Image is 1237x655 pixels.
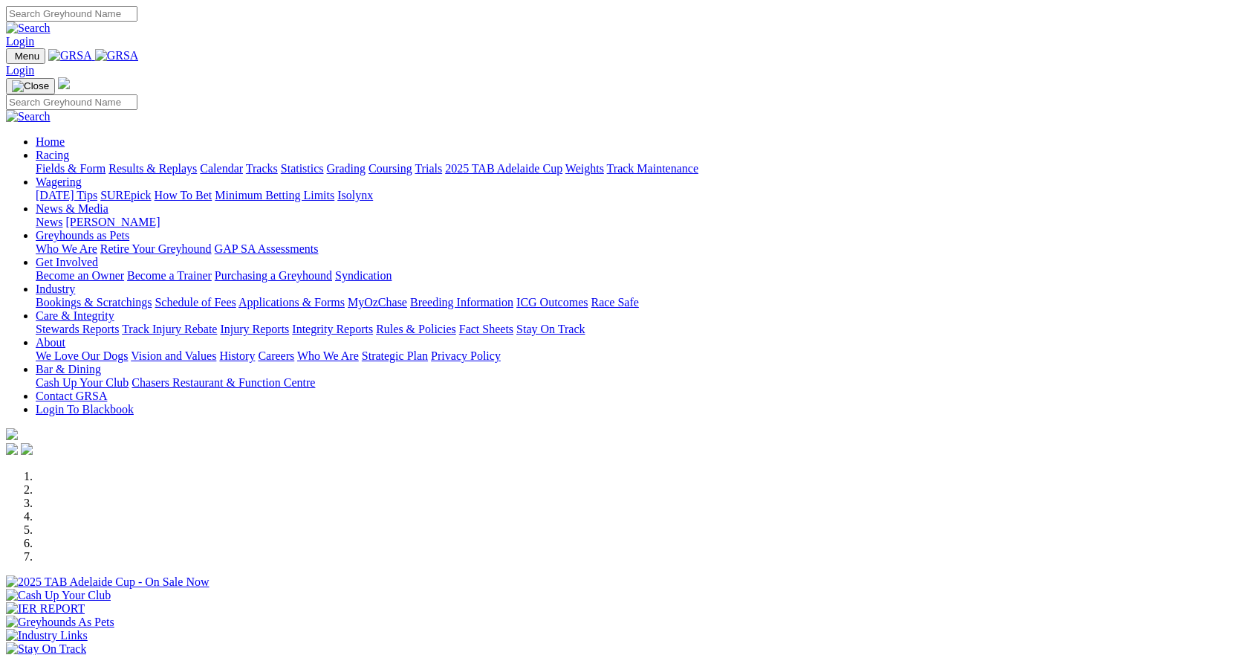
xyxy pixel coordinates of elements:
[58,77,70,89] img: logo-grsa-white.png
[36,336,65,349] a: About
[6,78,55,94] button: Toggle navigation
[219,349,255,362] a: History
[368,162,412,175] a: Coursing
[155,189,212,201] a: How To Bet
[65,216,160,228] a: [PERSON_NAME]
[6,575,210,589] img: 2025 TAB Adelaide Cup - On Sale Now
[6,22,51,35] img: Search
[36,202,108,215] a: News & Media
[36,296,152,309] a: Bookings & Scratchings
[445,162,562,175] a: 2025 TAB Adelaide Cup
[36,349,128,362] a: We Love Our Dogs
[258,349,294,362] a: Careers
[431,349,501,362] a: Privacy Policy
[6,589,111,602] img: Cash Up Your Club
[36,269,124,282] a: Become an Owner
[516,323,585,335] a: Stay On Track
[36,296,1231,309] div: Industry
[36,162,1231,175] div: Racing
[36,229,129,242] a: Greyhounds as Pets
[36,376,1231,390] div: Bar & Dining
[36,135,65,148] a: Home
[348,296,407,309] a: MyOzChase
[132,376,315,389] a: Chasers Restaurant & Function Centre
[36,189,1231,202] div: Wagering
[100,242,212,255] a: Retire Your Greyhound
[155,296,236,309] a: Schedule of Fees
[6,443,18,455] img: facebook.svg
[376,323,456,335] a: Rules & Policies
[6,6,137,22] input: Search
[292,323,373,335] a: Integrity Reports
[6,35,34,48] a: Login
[6,629,88,642] img: Industry Links
[6,602,85,616] img: IER REPORT
[36,363,101,375] a: Bar & Dining
[220,323,289,335] a: Injury Reports
[327,162,366,175] a: Grading
[36,269,1231,283] div: Get Involved
[459,323,513,335] a: Fact Sheets
[131,349,216,362] a: Vision and Values
[36,189,97,201] a: [DATE] Tips
[335,269,392,282] a: Syndication
[215,242,319,255] a: GAP SA Assessments
[607,162,698,175] a: Track Maintenance
[591,296,638,309] a: Race Safe
[6,48,45,64] button: Toggle navigation
[337,189,373,201] a: Isolynx
[36,403,134,416] a: Login To Blackbook
[215,189,334,201] a: Minimum Betting Limits
[95,49,139,62] img: GRSA
[516,296,588,309] a: ICG Outcomes
[122,323,217,335] a: Track Injury Rebate
[48,49,92,62] img: GRSA
[36,390,107,402] a: Contact GRSA
[21,443,33,455] img: twitter.svg
[6,428,18,440] img: logo-grsa-white.png
[108,162,197,175] a: Results & Replays
[6,64,34,77] a: Login
[36,376,129,389] a: Cash Up Your Club
[36,162,105,175] a: Fields & Form
[415,162,442,175] a: Trials
[36,283,75,295] a: Industry
[36,242,1231,256] div: Greyhounds as Pets
[15,51,39,62] span: Menu
[36,323,1231,336] div: Care & Integrity
[362,349,428,362] a: Strategic Plan
[36,175,82,188] a: Wagering
[565,162,604,175] a: Weights
[410,296,513,309] a: Breeding Information
[36,149,69,161] a: Racing
[281,162,324,175] a: Statistics
[6,616,114,629] img: Greyhounds As Pets
[238,296,345,309] a: Applications & Forms
[12,80,49,92] img: Close
[36,216,62,228] a: News
[100,189,151,201] a: SUREpick
[6,94,137,110] input: Search
[36,256,98,268] a: Get Involved
[200,162,243,175] a: Calendar
[36,309,114,322] a: Care & Integrity
[215,269,332,282] a: Purchasing a Greyhound
[36,323,119,335] a: Stewards Reports
[6,110,51,123] img: Search
[36,216,1231,229] div: News & Media
[297,349,359,362] a: Who We Are
[246,162,278,175] a: Tracks
[36,242,97,255] a: Who We Are
[127,269,212,282] a: Become a Trainer
[36,349,1231,363] div: About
